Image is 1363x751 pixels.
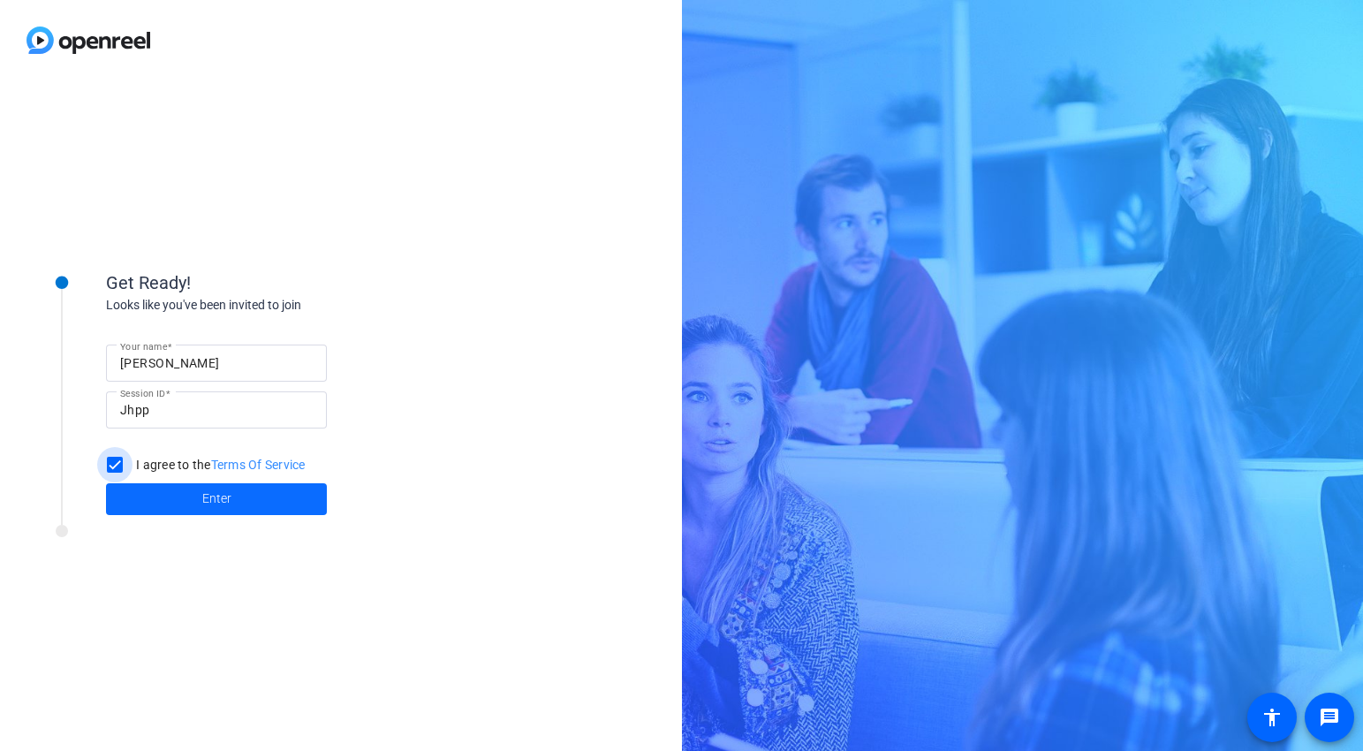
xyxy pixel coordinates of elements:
mat-icon: message [1319,707,1340,728]
div: Get Ready! [106,269,459,296]
button: Enter [106,483,327,515]
div: Looks like you've been invited to join [106,296,459,315]
mat-icon: accessibility [1261,707,1283,728]
a: Terms Of Service [211,458,306,472]
mat-label: Your name [120,341,167,352]
label: I agree to the [133,456,306,474]
mat-label: Session ID [120,388,165,398]
span: Enter [202,489,231,508]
